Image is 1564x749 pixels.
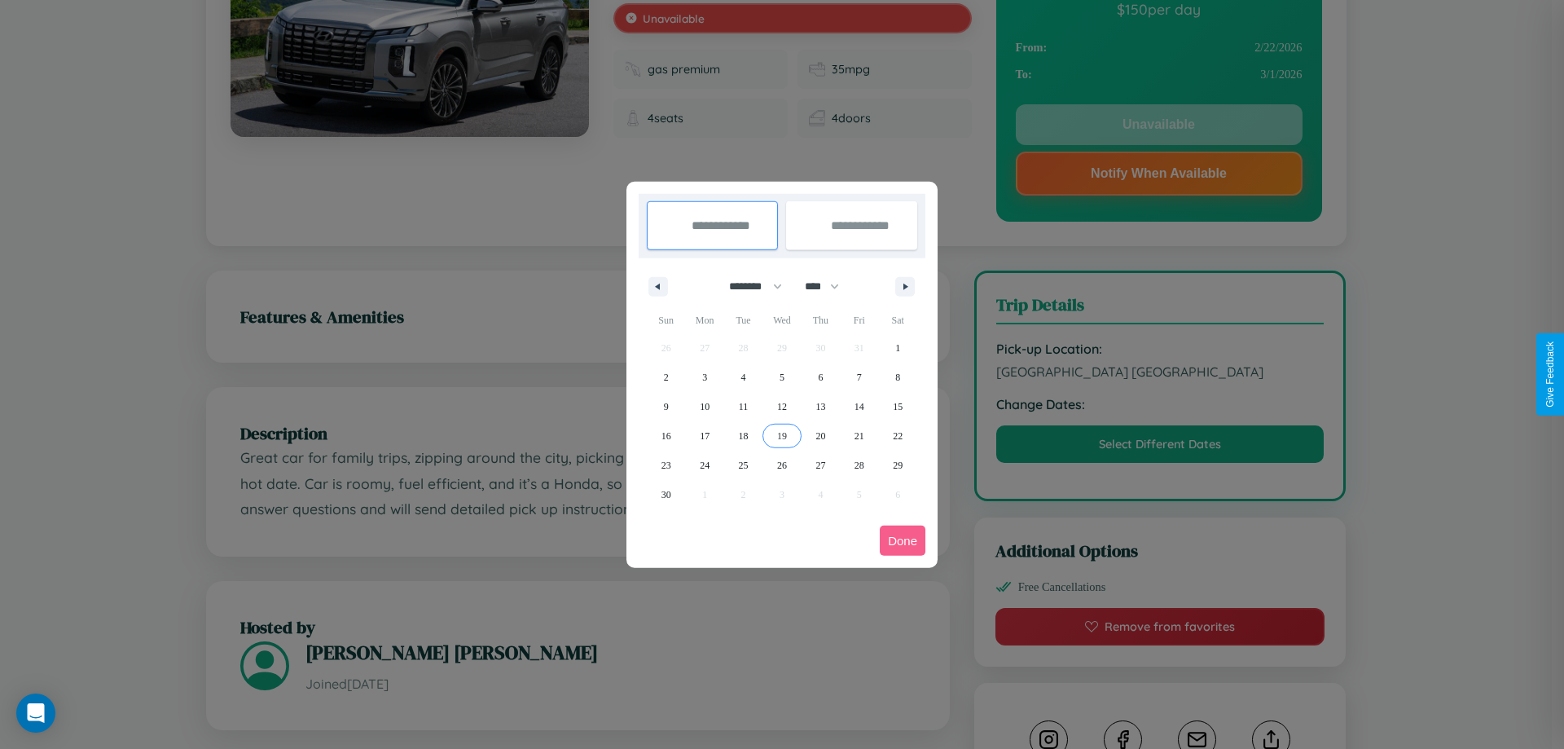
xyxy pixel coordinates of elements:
[741,363,746,392] span: 4
[840,392,878,421] button: 14
[815,421,825,451] span: 20
[724,451,762,480] button: 25
[840,421,878,451] button: 21
[762,363,801,392] button: 5
[647,480,685,509] button: 30
[780,363,784,392] span: 5
[685,363,723,392] button: 3
[802,392,840,421] button: 13
[840,451,878,480] button: 28
[880,526,925,556] button: Done
[762,451,801,480] button: 26
[16,694,55,733] div: Open Intercom Messenger
[879,333,917,363] button: 1
[1544,341,1556,408] div: Give Feedback
[739,451,749,480] span: 25
[762,421,801,451] button: 19
[777,421,787,451] span: 19
[700,451,710,480] span: 24
[802,451,840,480] button: 27
[818,363,823,392] span: 6
[647,363,685,392] button: 2
[762,307,801,333] span: Wed
[893,392,903,421] span: 15
[840,307,878,333] span: Fri
[685,451,723,480] button: 24
[702,363,707,392] span: 3
[685,421,723,451] button: 17
[777,451,787,480] span: 26
[879,363,917,392] button: 8
[647,421,685,451] button: 16
[700,392,710,421] span: 10
[879,421,917,451] button: 22
[664,363,669,392] span: 2
[661,480,671,509] span: 30
[724,307,762,333] span: Tue
[661,451,671,480] span: 23
[647,392,685,421] button: 9
[879,392,917,421] button: 15
[893,421,903,451] span: 22
[762,392,801,421] button: 12
[685,307,723,333] span: Mon
[815,392,825,421] span: 13
[802,421,840,451] button: 20
[802,363,840,392] button: 6
[661,421,671,451] span: 16
[664,392,669,421] span: 9
[857,363,862,392] span: 7
[854,421,864,451] span: 21
[777,392,787,421] span: 12
[854,451,864,480] span: 28
[802,307,840,333] span: Thu
[724,421,762,451] button: 18
[739,392,749,421] span: 11
[700,421,710,451] span: 17
[815,451,825,480] span: 27
[854,392,864,421] span: 14
[724,392,762,421] button: 11
[647,307,685,333] span: Sun
[840,363,878,392] button: 7
[685,392,723,421] button: 10
[739,421,749,451] span: 18
[647,451,685,480] button: 23
[895,333,900,363] span: 1
[895,363,900,392] span: 8
[879,307,917,333] span: Sat
[879,451,917,480] button: 29
[724,363,762,392] button: 4
[893,451,903,480] span: 29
